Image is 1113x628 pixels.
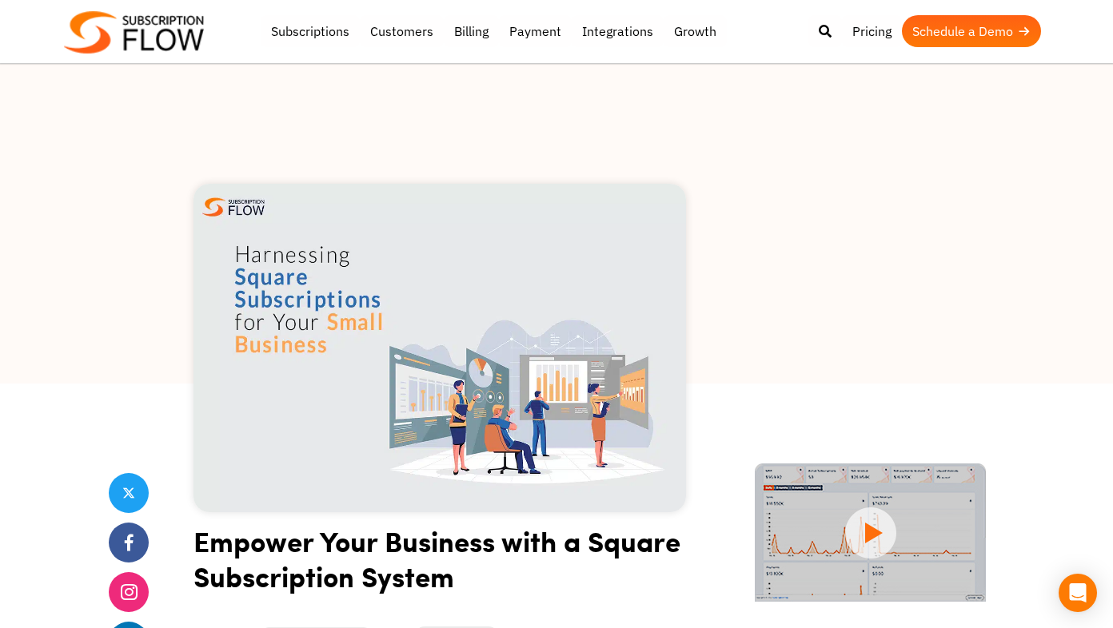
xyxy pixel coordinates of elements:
h1: Empower Your Business with a Square Subscription System [193,523,686,606]
a: Pricing [842,15,902,47]
img: intro video [755,463,986,602]
div: Open Intercom Messenger [1059,574,1097,612]
img: Harnessing Square Subscriptions for Your Small Business [193,184,686,512]
a: Subscriptions [261,15,360,47]
a: Integrations [572,15,664,47]
a: Payment [499,15,572,47]
img: Subscriptionflow [64,11,204,54]
a: Customers [360,15,444,47]
a: Growth [664,15,727,47]
a: Schedule a Demo [902,15,1041,47]
a: Billing [444,15,499,47]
